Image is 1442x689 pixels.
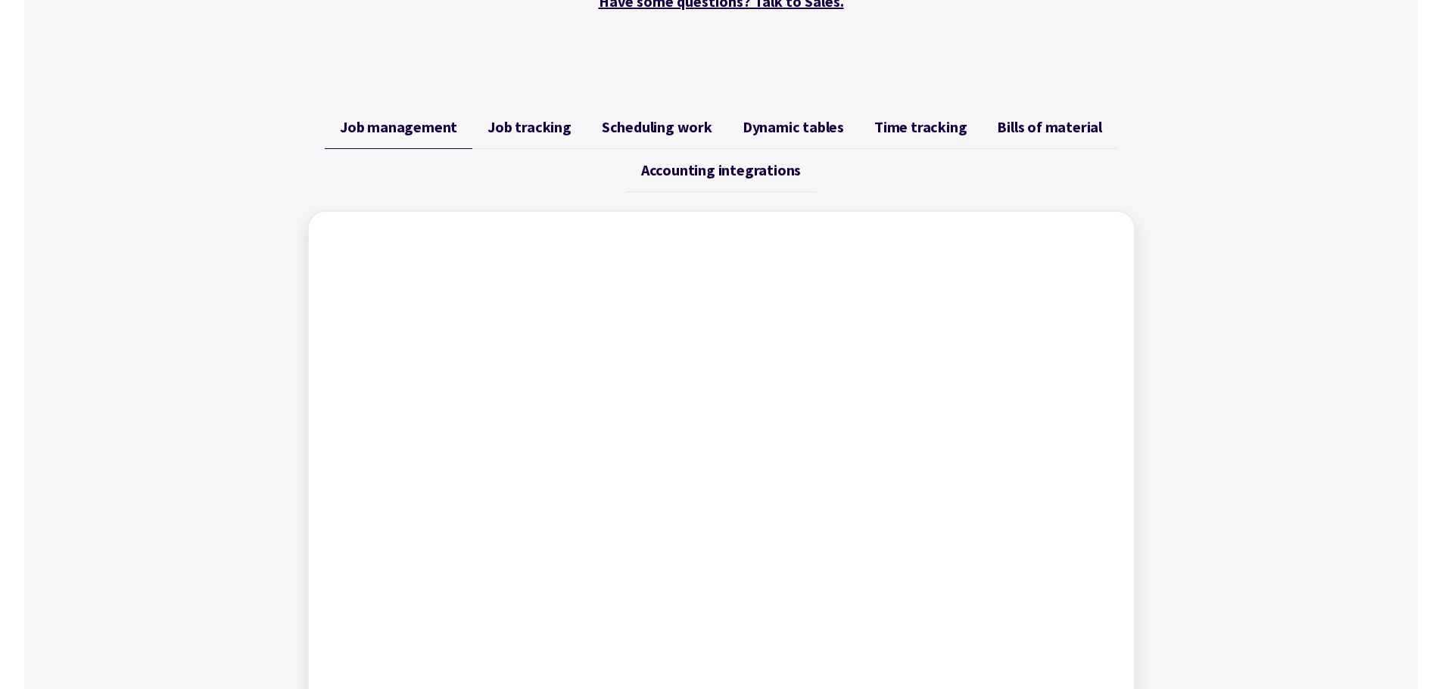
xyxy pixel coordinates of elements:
[340,118,457,136] span: Job management
[641,161,801,179] span: Accounting integrations
[743,118,844,136] span: Dynamic tables
[602,118,712,136] span: Scheduling work
[487,118,572,136] span: Job tracking
[1190,526,1442,689] iframe: Chat Widget
[874,118,967,136] span: Time tracking
[997,118,1102,136] span: Bills of material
